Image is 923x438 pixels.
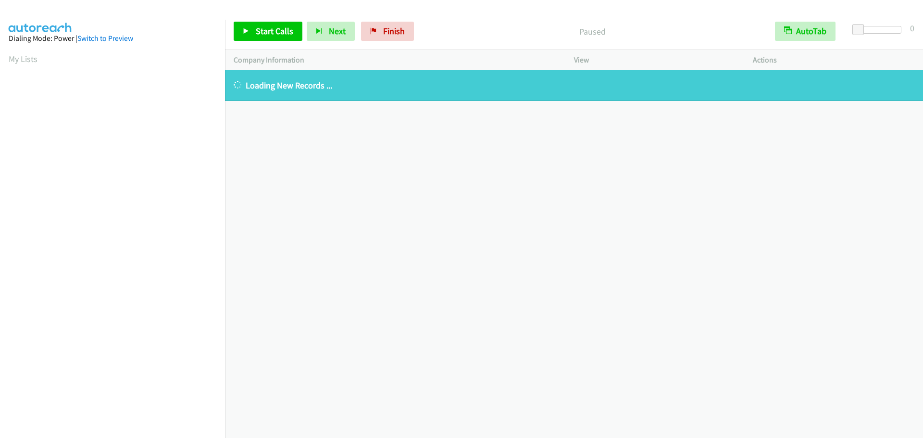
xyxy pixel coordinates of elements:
div: 0 [910,22,914,35]
span: Next [329,25,346,37]
a: Finish [361,22,414,41]
p: View [574,54,736,66]
span: Start Calls [256,25,293,37]
button: AutoTab [775,22,836,41]
a: My Lists [9,53,37,64]
div: Delay between calls (in seconds) [857,26,901,34]
p: Loading New Records ... [234,79,914,92]
a: Switch to Preview [77,34,133,43]
p: Paused [427,25,758,38]
p: Actions [753,54,914,66]
a: Start Calls [234,22,302,41]
p: Company Information [234,54,557,66]
span: Finish [383,25,405,37]
div: Dialing Mode: Power | [9,33,216,44]
button: Next [307,22,355,41]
